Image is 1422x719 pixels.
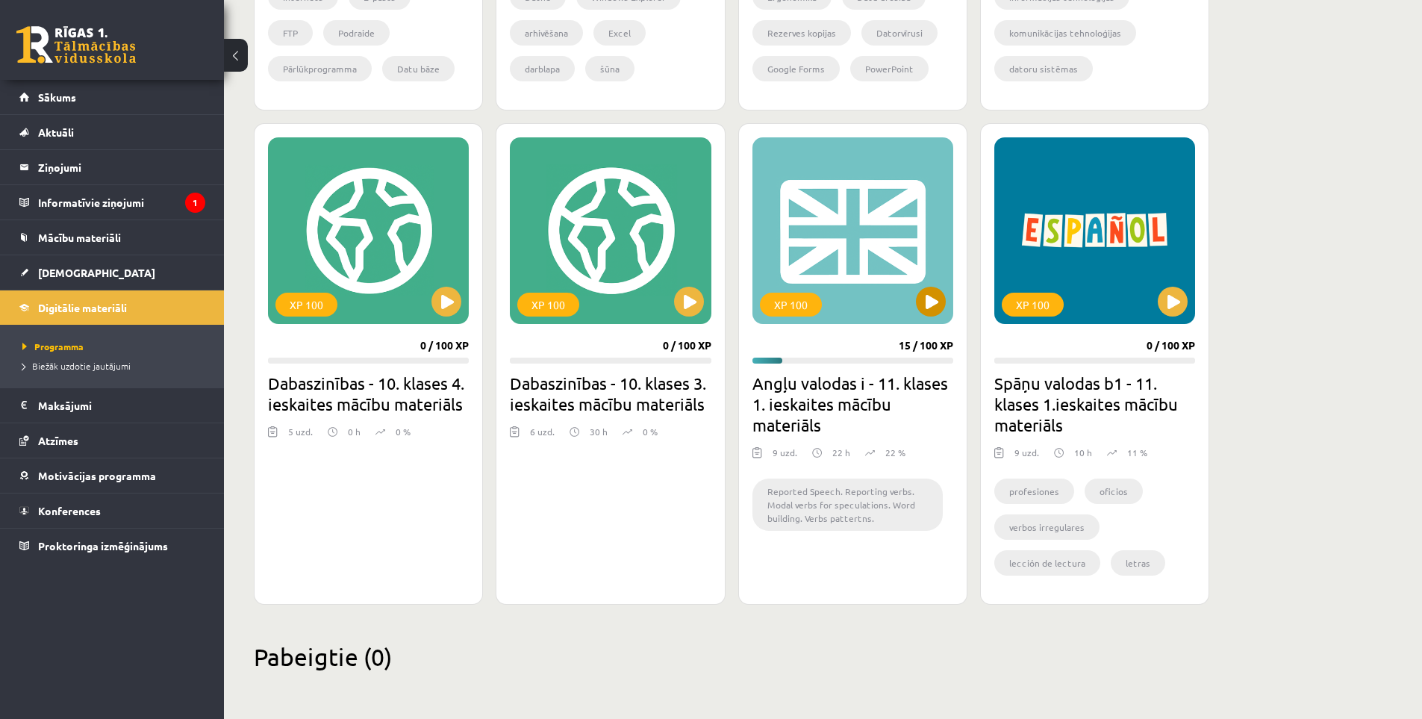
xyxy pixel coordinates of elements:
[22,360,131,372] span: Biežāk uzdotie jautājumi
[752,479,943,531] li: Reported Speech. Reporting verbs. Modal verbs for speculations. Word building. Verbs pattertns.
[19,494,205,528] a: Konferences
[885,446,905,459] p: 22 %
[268,373,469,414] h2: Dabaszinības - 10. klases 4. ieskaites mācību materiāls
[268,56,372,81] li: Pārlūkprogramma
[16,26,136,63] a: Rīgas 1. Tālmācības vidusskola
[22,340,209,353] a: Programma
[994,56,1093,81] li: datoru sistēmas
[1127,446,1147,459] p: 11 %
[994,20,1136,46] li: komunikācijas tehnoloģijas
[19,80,205,114] a: Sākums
[19,458,205,493] a: Motivācijas programma
[22,359,209,373] a: Biežāk uzdotie jautājumi
[38,539,168,553] span: Proktoringa izmēģinājums
[396,425,411,438] p: 0 %
[38,469,156,482] span: Motivācijas programma
[19,150,205,184] a: Ziņojumi
[1002,293,1064,317] div: XP 100
[19,255,205,290] a: [DEMOGRAPHIC_DATA]
[19,529,205,563] a: Proktoringa izmēģinājums
[530,425,555,447] div: 6 uzd.
[38,185,205,220] legend: Informatīvie ziņojumi
[348,425,361,438] p: 0 h
[590,425,608,438] p: 30 h
[19,115,205,149] a: Aktuāli
[19,388,205,423] a: Maksājumi
[1111,550,1165,576] li: letras
[19,220,205,255] a: Mācību materiāli
[38,150,205,184] legend: Ziņojumi
[38,266,155,279] span: [DEMOGRAPHIC_DATA]
[517,293,579,317] div: XP 100
[382,56,455,81] li: Datu bāze
[38,125,74,139] span: Aktuāli
[585,56,634,81] li: šūna
[994,550,1100,576] li: lección de lectura
[185,193,205,213] i: 1
[38,434,78,447] span: Atzīmes
[510,56,575,81] li: darblapa
[861,20,938,46] li: Datorvīrusi
[22,340,84,352] span: Programma
[38,301,127,314] span: Digitālie materiāli
[19,423,205,458] a: Atzīmes
[643,425,658,438] p: 0 %
[832,446,850,459] p: 22 h
[275,293,337,317] div: XP 100
[268,20,313,46] li: FTP
[994,373,1195,435] h2: Spāņu valodas b1 - 11. klases 1.ieskaites mācību materiāls
[19,185,205,220] a: Informatīvie ziņojumi1
[38,388,205,423] legend: Maksājumi
[38,231,121,244] span: Mācību materiāli
[593,20,646,46] li: Excel
[850,56,929,81] li: PowerPoint
[19,290,205,325] a: Digitālie materiāli
[38,90,76,104] span: Sākums
[752,20,851,46] li: Rezerves kopijas
[752,56,840,81] li: Google Forms
[510,20,583,46] li: arhivēšana
[1014,446,1039,468] div: 9 uzd.
[38,504,101,517] span: Konferences
[773,446,797,468] div: 9 uzd.
[254,642,1209,671] h2: Pabeigtie (0)
[994,479,1074,504] li: profesiones
[752,373,953,435] h2: Angļu valodas i - 11. klases 1. ieskaites mācību materiāls
[1085,479,1143,504] li: oficios
[510,373,711,414] h2: Dabaszinības - 10. klases 3. ieskaites mācību materiāls
[760,293,822,317] div: XP 100
[994,514,1100,540] li: verbos irregulares
[323,20,390,46] li: Podraide
[1074,446,1092,459] p: 10 h
[288,425,313,447] div: 5 uzd.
